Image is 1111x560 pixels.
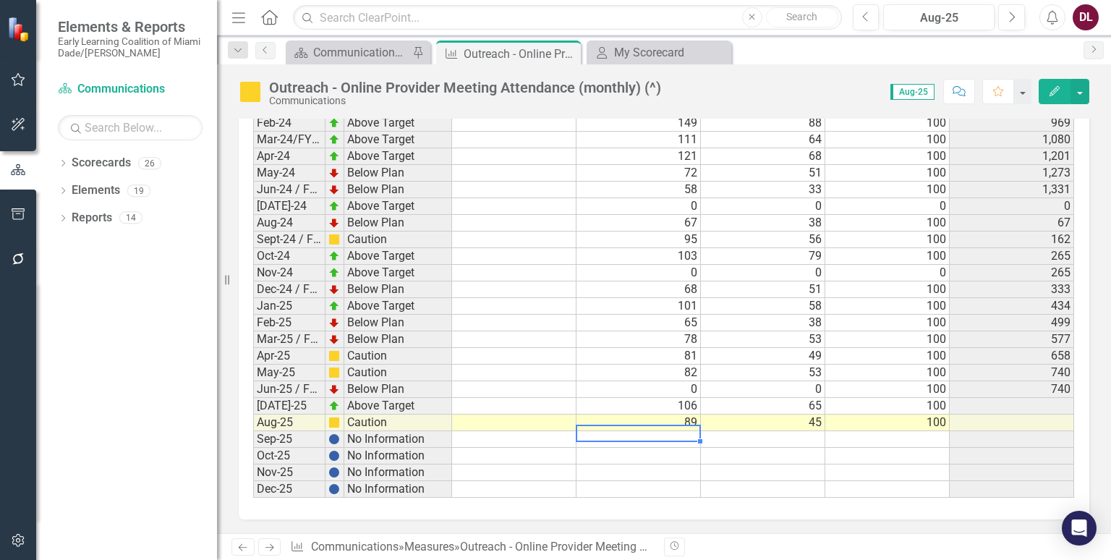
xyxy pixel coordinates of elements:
[576,415,701,431] td: 89
[786,11,817,22] span: Search
[328,134,340,145] img: zOikAAAAAElFTkSuQmCC
[460,540,766,553] div: Outreach - Online Provider Meeting Attendance (monthly) (^)
[576,115,701,132] td: 149
[701,215,825,232] td: 38
[344,115,452,132] td: Above Target
[328,167,340,179] img: TnMDeAgwAPMxUmUi88jYAAAAAElFTkSuQmCC
[344,232,452,248] td: Caution
[253,281,325,298] td: Dec-24 / FY24/25-Q2
[344,381,452,398] td: Below Plan
[344,315,452,331] td: Below Plan
[825,132,950,148] td: 100
[701,365,825,381] td: 53
[313,43,409,61] div: Communications Dashboard
[344,182,452,198] td: Below Plan
[825,115,950,132] td: 100
[950,281,1074,298] td: 333
[950,381,1074,398] td: 740
[950,331,1074,348] td: 577
[58,115,203,140] input: Search Below...
[138,157,161,169] div: 26
[328,150,340,162] img: zOikAAAAAElFTkSuQmCC
[825,215,950,232] td: 100
[950,365,1074,381] td: 740
[950,198,1074,215] td: 0
[253,248,325,265] td: Oct-24
[290,539,653,556] div: » »
[701,398,825,415] td: 65
[576,315,701,331] td: 65
[701,165,825,182] td: 51
[888,9,989,27] div: Aug-25
[253,348,325,365] td: Apr-25
[344,481,452,498] td: No Information
[576,381,701,398] td: 0
[58,81,203,98] a: Communications
[344,415,452,431] td: Caution
[344,464,452,481] td: No Information
[1062,511,1097,546] div: Open Intercom Messenger
[253,398,325,415] td: [DATE]-25
[701,331,825,348] td: 53
[72,155,131,171] a: Scorecards
[576,165,701,182] td: 72
[825,298,950,315] td: 100
[344,215,452,232] td: Below Plan
[328,433,340,445] img: BgCOk07PiH71IgAAAABJRU5ErkJggg==
[701,232,825,248] td: 56
[328,383,340,395] img: TnMDeAgwAPMxUmUi88jYAAAAAElFTkSuQmCC
[328,284,340,295] img: TnMDeAgwAPMxUmUi88jYAAAAAElFTkSuQmCC
[344,298,452,315] td: Above Target
[825,365,950,381] td: 100
[825,232,950,248] td: 100
[58,35,203,59] small: Early Learning Coalition of Miami Dade/[PERSON_NAME]
[344,132,452,148] td: Above Target
[253,315,325,331] td: Feb-25
[950,232,1074,248] td: 162
[1073,4,1099,30] button: DL
[950,165,1074,182] td: 1,273
[253,298,325,315] td: Jan-25
[950,132,1074,148] td: 1,080
[701,348,825,365] td: 49
[253,481,325,498] td: Dec-25
[576,198,701,215] td: 0
[576,281,701,298] td: 68
[328,350,340,362] img: cBAA0RP0Y6D5n+AAAAAElFTkSuQmCC
[293,5,841,30] input: Search ClearPoint...
[344,265,452,281] td: Above Target
[576,365,701,381] td: 82
[825,248,950,265] td: 100
[825,165,950,182] td: 100
[344,165,452,182] td: Below Plan
[328,417,340,428] img: cBAA0RP0Y6D5n+AAAAAElFTkSuQmCC
[701,298,825,315] td: 58
[328,400,340,412] img: zOikAAAAAElFTkSuQmCC
[950,148,1074,165] td: 1,201
[328,234,340,245] img: cBAA0RP0Y6D5n+AAAAAElFTkSuQmCC
[576,182,701,198] td: 58
[825,398,950,415] td: 100
[344,398,452,415] td: Above Target
[239,80,262,103] img: Caution
[701,248,825,265] td: 79
[253,415,325,431] td: Aug-25
[701,198,825,215] td: 0
[6,15,33,43] img: ClearPoint Strategy
[950,248,1074,265] td: 265
[253,365,325,381] td: May-25
[328,467,340,478] img: BgCOk07PiH71IgAAAABJRU5ErkJggg==
[269,80,661,96] div: Outreach - Online Provider Meeting Attendance (monthly) (^)
[328,483,340,495] img: BgCOk07PiH71IgAAAABJRU5ErkJggg==
[253,232,325,248] td: Sept-24 / FY24/25-Q1
[825,182,950,198] td: 100
[72,182,120,199] a: Elements
[890,84,935,100] span: Aug-25
[701,182,825,198] td: 33
[464,45,577,63] div: Outreach - Online Provider Meeting Attendance (monthly) (^)
[72,210,112,226] a: Reports
[253,148,325,165] td: Apr-24
[950,215,1074,232] td: 67
[344,248,452,265] td: Above Target
[253,381,325,398] td: Jun-25 / FY24/25-Q4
